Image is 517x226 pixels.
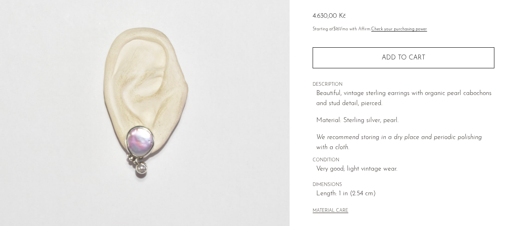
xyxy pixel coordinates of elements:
p: Starting at /mo with Affirm. [313,26,494,33]
p: Material: Sterling silver, pearl. [316,116,494,126]
span: $161 [333,27,340,32]
span: CONDITION [313,157,494,164]
span: Length: 1 in (2.54 cm) [316,189,494,199]
p: Beautiful, vintage sterling earrings with organic pearl cabochons and stud detail, pierced. [316,89,494,109]
a: Check your purchasing power - Learn more about Affirm Financing (opens in modal) [371,27,427,32]
span: DESCRIPTION [313,81,494,89]
span: Very good; light vintage wear. [316,164,494,175]
button: MATERIAL CARE [313,208,348,214]
span: 4.630,00 Kč [313,13,346,19]
span: Add to cart [382,54,425,62]
span: DIMENSIONS [313,182,494,189]
button: Add to cart [313,47,494,68]
i: We recommend storing in a dry place and periodic polishing with a cloth. [316,134,482,151]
